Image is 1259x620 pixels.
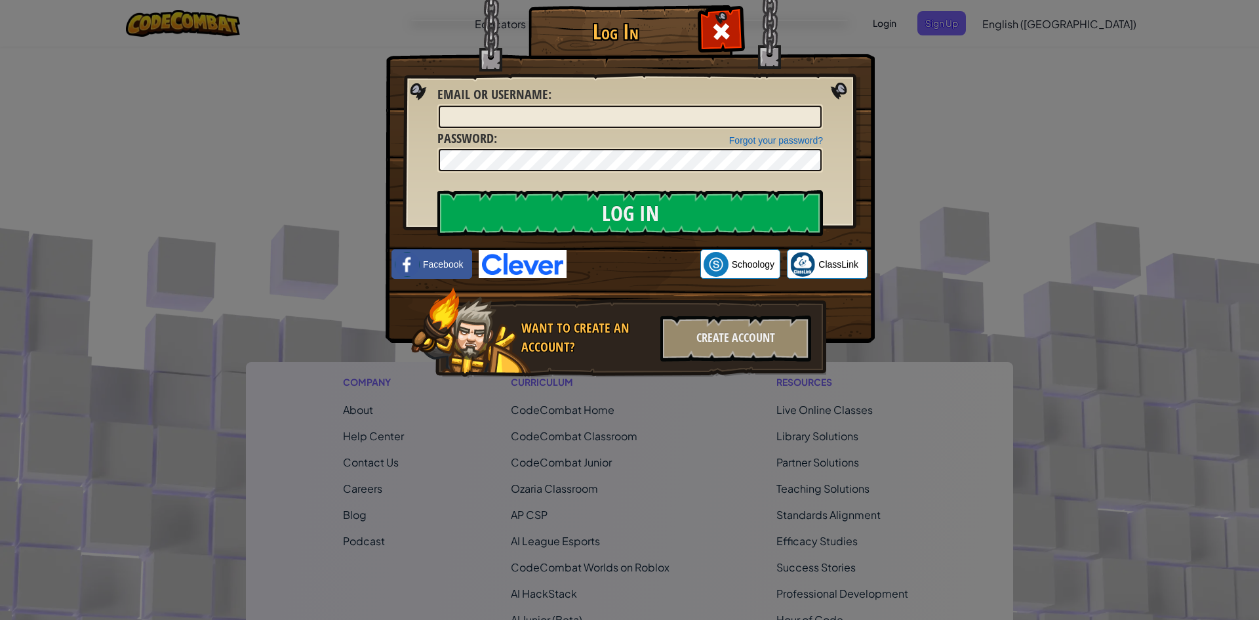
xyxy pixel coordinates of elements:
img: classlink-logo-small.png [790,252,815,277]
span: Email or Username [437,85,548,103]
a: Forgot your password? [729,135,823,146]
img: clever-logo-blue.png [479,250,567,278]
h1: Log In [532,20,699,43]
label: : [437,85,551,104]
img: facebook_small.png [395,252,420,277]
img: schoology.png [704,252,729,277]
span: ClassLink [818,258,858,271]
label: : [437,129,497,148]
div: Create Account [660,316,811,362]
div: Want to create an account? [521,319,652,356]
span: Password [437,129,494,147]
span: Facebook [423,258,463,271]
span: Schoology [732,258,774,271]
input: Log In [437,190,823,236]
iframe: Sign in with Google Button [567,250,700,279]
